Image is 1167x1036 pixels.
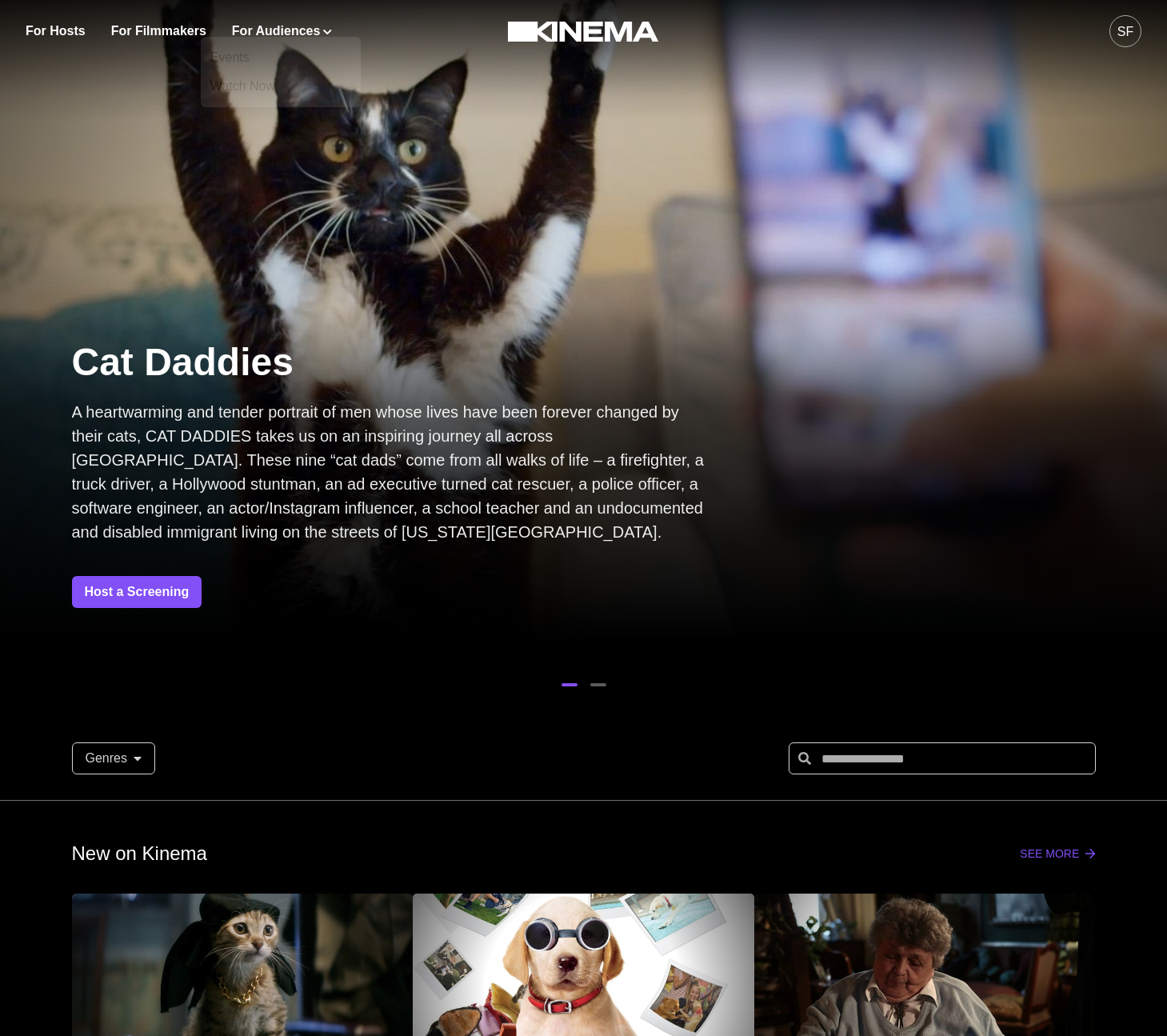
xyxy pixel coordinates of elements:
[201,43,361,72] a: Events
[72,338,712,387] p: Cat Daddies
[201,72,361,101] a: Watch Now
[72,742,155,774] button: Genres
[111,22,206,41] a: For Filmmakers
[1020,847,1095,860] a: See more
[232,22,332,41] button: For Audiences
[72,576,202,608] a: Host a Screening
[1117,22,1133,42] div: SF
[26,22,86,41] a: For Hosts
[72,400,712,544] p: A heartwarming and tender portrait of men whose lives have been forever changed by their cats, CA...
[72,839,207,868] p: New on Kinema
